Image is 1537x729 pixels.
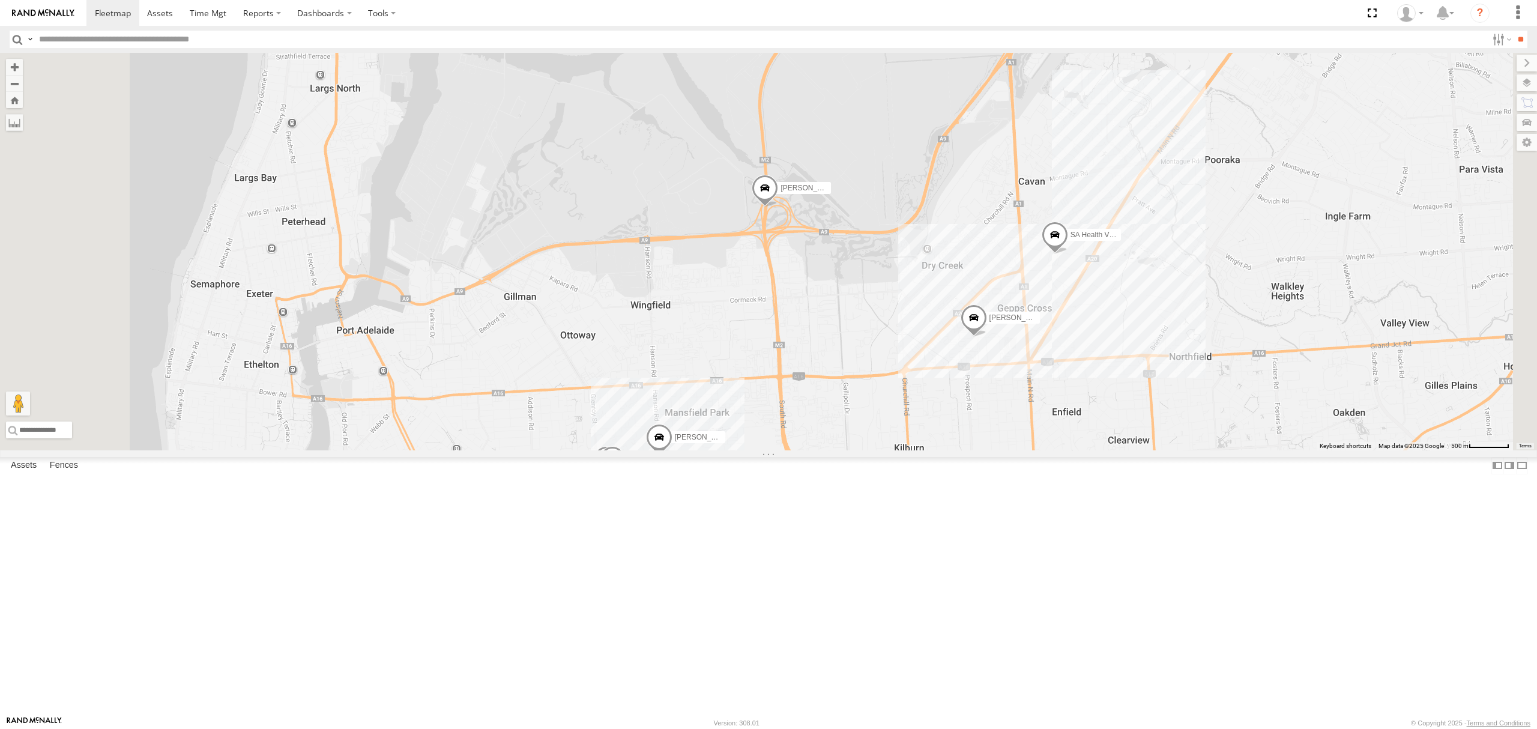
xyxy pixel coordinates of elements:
[6,392,30,416] button: Drag Pegman onto the map to open Street View
[1378,443,1444,449] span: Map data ©2025 Google
[1470,4,1490,23] i: ?
[5,457,43,474] label: Assets
[675,433,734,441] span: [PERSON_NAME]
[1517,134,1537,151] label: Map Settings
[1448,442,1513,450] button: Map Scale: 500 m per 64 pixels
[1519,444,1532,449] a: Terms (opens in new tab)
[1320,442,1371,450] button: Keyboard shortcuts
[1393,4,1428,22] div: Peter Lu
[6,75,23,92] button: Zoom out
[989,313,1049,322] span: [PERSON_NAME]
[7,717,62,729] a: Visit our Website
[1516,457,1528,474] label: Hide Summary Table
[12,9,74,17] img: rand-logo.svg
[1411,719,1530,727] div: © Copyright 2025 -
[1467,719,1530,727] a: Terms and Conditions
[781,184,840,193] span: [PERSON_NAME]
[6,92,23,108] button: Zoom Home
[714,719,759,727] div: Version: 308.01
[1503,457,1515,474] label: Dock Summary Table to the Right
[6,59,23,75] button: Zoom in
[1070,231,1120,239] span: SA Health VDC
[44,457,84,474] label: Fences
[6,114,23,131] label: Measure
[1451,443,1469,449] span: 500 m
[1488,31,1514,48] label: Search Filter Options
[1491,457,1503,474] label: Dock Summary Table to the Left
[25,31,35,48] label: Search Query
